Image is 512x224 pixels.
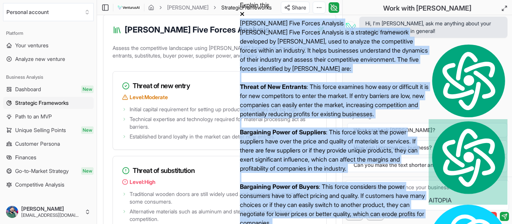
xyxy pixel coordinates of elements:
[240,128,326,136] strong: Bargaining Power of Suppliers
[3,39,94,51] a: Your ventures
[3,151,94,163] a: Finances
[3,179,94,191] a: Competitive Analysis
[122,165,317,176] h3: Threat of substitution
[221,4,272,11] span: StrategicFrameworks
[15,86,41,93] span: Dashboard
[15,126,66,134] span: Unique Selling Points
[130,133,275,140] span: Established brand loyalty in the market can deter new entries.
[15,99,69,107] span: Strategic Frameworks
[3,83,94,95] a: DashboardNew
[21,205,81,212] span: [PERSON_NAME]
[15,140,60,148] span: Customer Persona
[3,3,94,21] button: Select an organization
[3,165,94,177] a: Go-to-Market StrategyNew
[15,55,65,63] span: Analyze new venture
[3,197,94,209] div: Tools
[240,83,307,90] strong: Threat of New Entrants
[130,190,317,205] span: Traditional wooden doors are still widely used and perceived as premium by some consumers.
[3,97,94,109] a: Strategic Frameworks
[15,42,49,49] span: Your ventures
[148,4,272,11] nav: breadcrumb
[240,183,319,190] strong: Bargaining Power of Buyers
[240,128,429,173] li: : This force looks at the power suppliers have over the price and quality of materials or service...
[15,154,36,161] span: Finances
[117,3,140,12] img: logo
[130,115,317,131] span: Technical expertise and technology required for material processing act as barriers.
[15,167,69,175] span: Go-to-Market Strategy
[125,24,279,36] h3: [PERSON_NAME] Five Forces Analysis
[113,43,327,64] p: Assess the competitive landscape using [PERSON_NAME] framework: threat of new entrants, substitut...
[3,110,94,123] a: Path to an MVP
[3,27,94,39] div: Platform
[6,206,18,218] img: ACg8ocIamhAmRMZ-v9LSJiFomUi3uKU0AbDzXeVfSC1_zyW_PBjI1wAwLg=s96-c
[240,82,429,118] li: : This force examines how easy or difficult it is for new competitors to enter the market. If ent...
[365,20,501,35] span: Hi, I'm [PERSON_NAME], ask me anything about your report or business in general!
[3,124,94,136] a: Unique Selling PointsNew
[3,71,94,83] div: Business Analysis
[81,167,94,175] span: New
[81,86,94,93] span: New
[15,181,64,188] span: Competitive Analysis
[240,1,269,9] span: Explain this
[21,212,81,218] span: [EMAIL_ADDRESS][DOMAIN_NAME]
[130,208,317,223] span: Alternative materials such as aluminum and steel also present strong competition.
[3,53,94,65] a: Analyze new venture
[122,81,317,91] h3: Threat of new entry
[3,138,94,150] a: Customer Persona
[130,93,168,101] span: Level: Moderate
[15,113,52,120] span: Path to an MVP
[429,119,507,205] div: AITOPIA
[130,106,299,113] span: Initial capital requirement for setting up production facilities can be high.
[130,178,155,186] span: Level: High
[3,203,94,221] button: [PERSON_NAME][EMAIL_ADDRESS][DOMAIN_NAME]
[167,4,208,11] a: [PERSON_NAME]
[81,126,94,134] span: New
[240,19,429,28] div: [PERSON_NAME] Five Forces Analysis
